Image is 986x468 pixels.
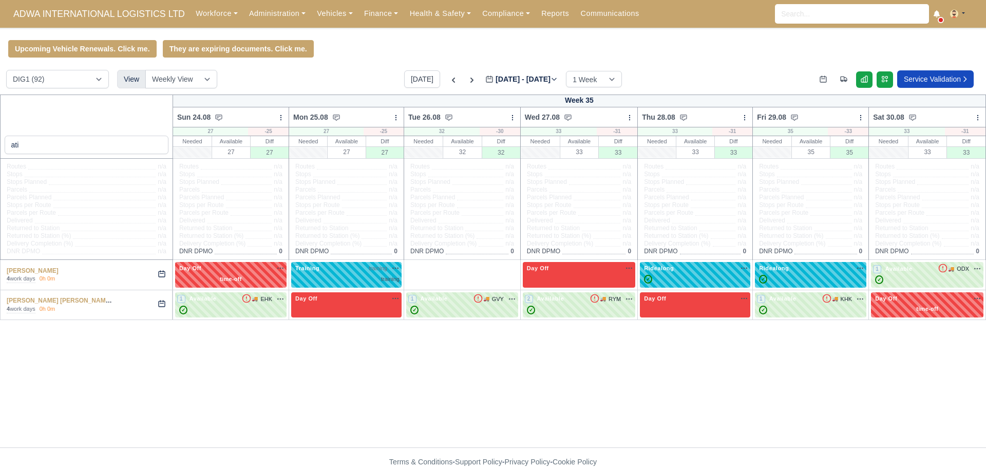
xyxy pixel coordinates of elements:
[179,178,219,186] span: Stops Planned
[505,171,514,178] span: n/a
[173,95,985,107] div: Week 35
[830,146,868,158] div: 35
[737,224,746,232] span: n/a
[40,275,55,283] div: 0h 0m
[505,209,514,216] span: n/a
[389,201,397,209] span: n/a
[854,209,863,216] span: n/a
[274,178,282,185] span: n/a
[737,171,746,178] span: n/a
[875,224,928,232] span: Returned to Station
[443,146,481,157] div: 32
[759,232,823,240] span: Returned to Station (%)
[482,146,520,158] div: 32
[293,265,321,272] span: Training
[328,136,365,146] div: Available
[279,248,282,255] span: 0
[274,232,282,239] span: n/a
[737,209,746,216] span: n/a
[622,240,631,247] span: n/a
[187,295,219,302] span: Available
[875,275,883,284] span: ✓
[177,275,285,284] p: time-off
[158,171,166,178] span: n/a
[737,201,746,209] span: n/a
[971,178,979,185] span: n/a
[177,265,203,272] span: Day Off
[389,209,397,216] span: n/a
[293,112,328,122] span: Mon 25.08
[737,163,746,170] span: n/a
[252,295,258,303] span: 🚚
[875,186,896,194] span: Parcels
[971,240,979,247] span: n/a
[737,186,746,193] span: n/a
[947,136,985,146] div: Diff
[158,209,166,216] span: n/a
[274,217,282,224] span: n/a
[158,178,166,185] span: n/a
[757,265,791,272] span: Ridealong
[274,171,282,178] span: n/a
[854,194,863,201] span: n/a
[389,217,397,224] span: n/a
[875,248,908,255] span: DNR DPMO
[158,163,166,170] span: n/a
[260,295,272,304] span: EHK
[875,163,895,171] span: Routes
[295,224,348,232] span: Returned to Station
[274,163,282,170] span: n/a
[295,186,316,194] span: Parcels
[251,146,289,158] div: 27
[505,232,514,239] span: n/a
[364,127,404,136] div: -25
[759,275,767,284] span: ✓
[274,224,282,232] span: n/a
[7,186,27,194] span: Parcels
[737,178,746,185] span: n/a
[179,209,229,217] span: Parcels per Route
[295,232,359,240] span: Returned to Station (%)
[389,194,397,201] span: n/a
[644,232,708,240] span: Returned to Station (%)
[859,248,863,255] span: 0
[759,209,808,217] span: Parcels per Route
[527,171,543,178] span: Stops
[7,201,51,209] span: Stops per Route
[875,194,920,201] span: Parcels Planned
[295,201,340,209] span: Stops per Route
[854,224,863,232] span: n/a
[505,178,514,185] span: n/a
[7,171,23,178] span: Stops
[642,112,675,122] span: Thu 28.08
[389,186,397,193] span: n/a
[7,178,47,186] span: Stops Planned
[527,163,546,171] span: Routes
[410,224,463,232] span: Returned to Station
[644,194,689,201] span: Parcels Planned
[644,248,677,255] span: DNR DPMO
[295,194,340,201] span: Parcels Planned
[289,127,364,136] div: 27
[759,186,780,194] span: Parcels
[190,4,243,24] a: Workforce
[295,217,321,224] span: Delivered
[7,232,71,240] span: Returned to Station (%)
[404,127,480,136] div: 32
[759,217,785,224] span: Delivered
[521,127,597,136] div: 33
[410,217,437,224] span: Delivered
[525,265,551,272] span: Day Off
[715,136,752,146] div: Diff
[410,171,426,178] span: Stops
[455,458,502,466] a: Support Policy
[908,146,947,157] div: 33
[841,295,852,304] span: KHK
[622,186,631,193] span: n/a
[759,194,804,201] span: Parcels Planned
[410,232,475,240] span: Returned to Station (%)
[644,186,665,194] span: Parcels
[389,171,397,178] span: n/a
[897,70,974,88] a: Service Validation
[743,248,746,255] span: 0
